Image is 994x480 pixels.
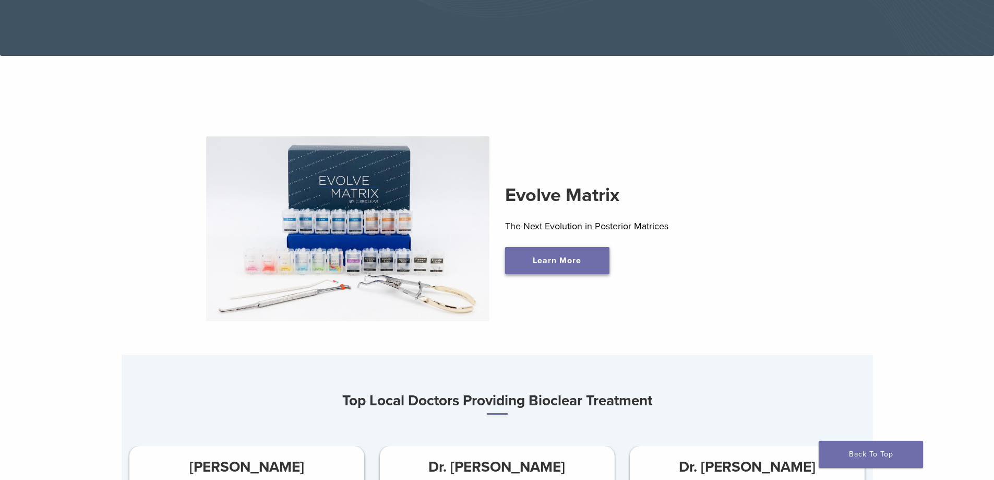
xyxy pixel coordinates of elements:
[630,454,865,479] h3: Dr. [PERSON_NAME]
[505,218,788,234] p: The Next Evolution in Posterior Matrices
[819,441,923,468] a: Back To Top
[505,247,609,274] a: Learn More
[505,183,788,208] h2: Evolve Matrix
[122,388,873,415] h3: Top Local Doctors Providing Bioclear Treatment
[206,136,489,321] img: Evolve Matrix
[379,454,614,479] h3: Dr. [PERSON_NAME]
[129,454,364,479] h3: [PERSON_NAME]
